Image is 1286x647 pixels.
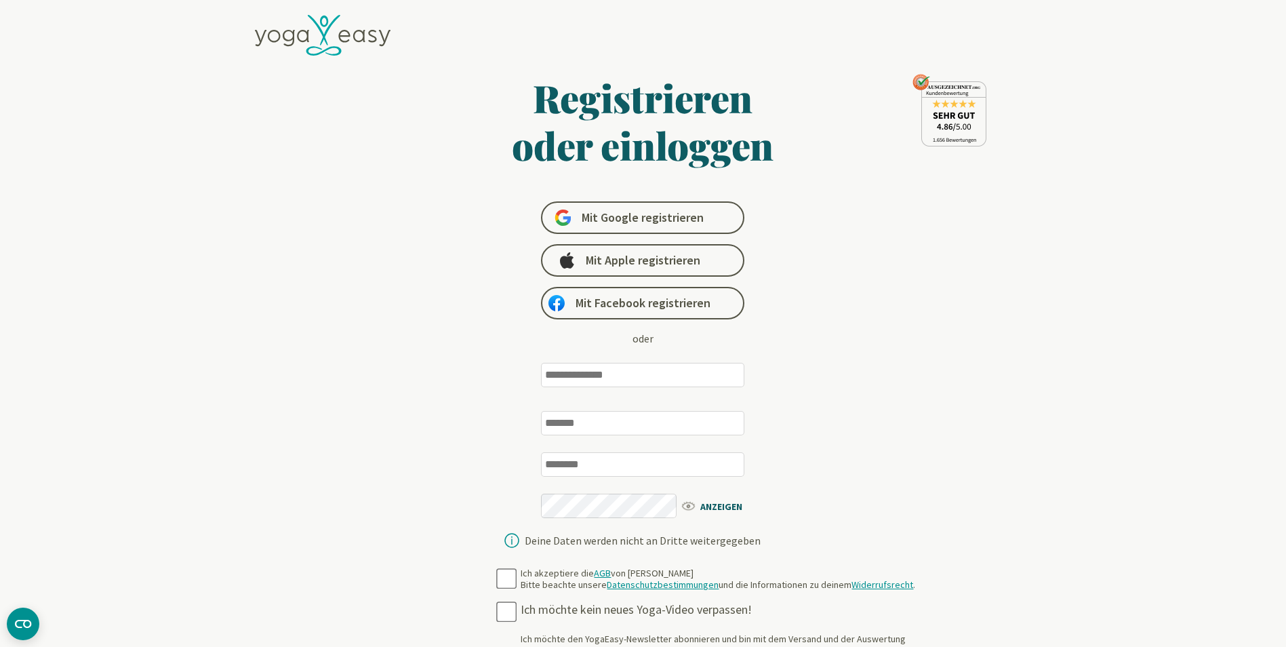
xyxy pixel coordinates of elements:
a: Widerrufsrecht [851,579,913,591]
a: AGB [594,567,611,579]
span: Mit Facebook registrieren [576,295,710,311]
div: oder [632,330,654,347]
a: Datenschutzbestimmungen [607,579,719,591]
div: Ich akzeptiere die von [PERSON_NAME] Bitte beachte unsere und die Informationen zu deinem . [521,568,915,591]
img: ausgezeichnet_seal.png [912,74,986,146]
a: Mit Facebook registrieren [541,287,744,319]
div: Deine Daten werden nicht an Dritte weitergegeben [525,535,761,546]
span: Mit Google registrieren [582,210,704,226]
h1: Registrieren oder einloggen [381,74,906,169]
span: ANZEIGEN [680,497,758,514]
button: CMP-Widget öffnen [7,608,39,640]
a: Mit Google registrieren [541,201,744,234]
div: Ich möchte kein neues Yoga-Video verpassen! [521,602,922,618]
a: Mit Apple registrieren [541,244,744,277]
span: Mit Apple registrieren [586,252,700,269]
